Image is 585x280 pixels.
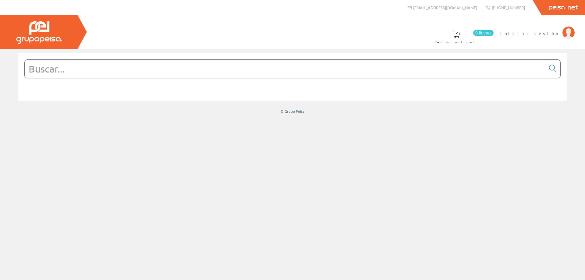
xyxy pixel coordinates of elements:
[413,5,477,10] span: [EMAIL_ADDRESS][DOMAIN_NAME]
[473,30,494,36] span: 0 línea/s
[492,5,525,10] span: [PHONE_NUMBER]
[500,30,559,36] span: Iniciar sesión
[16,21,62,44] img: Grupo Peisa
[435,39,477,45] span: Pedido actual
[18,109,567,114] div: © Grupo Peisa
[25,60,545,78] input: Buscar...
[500,25,575,31] a: Iniciar sesión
